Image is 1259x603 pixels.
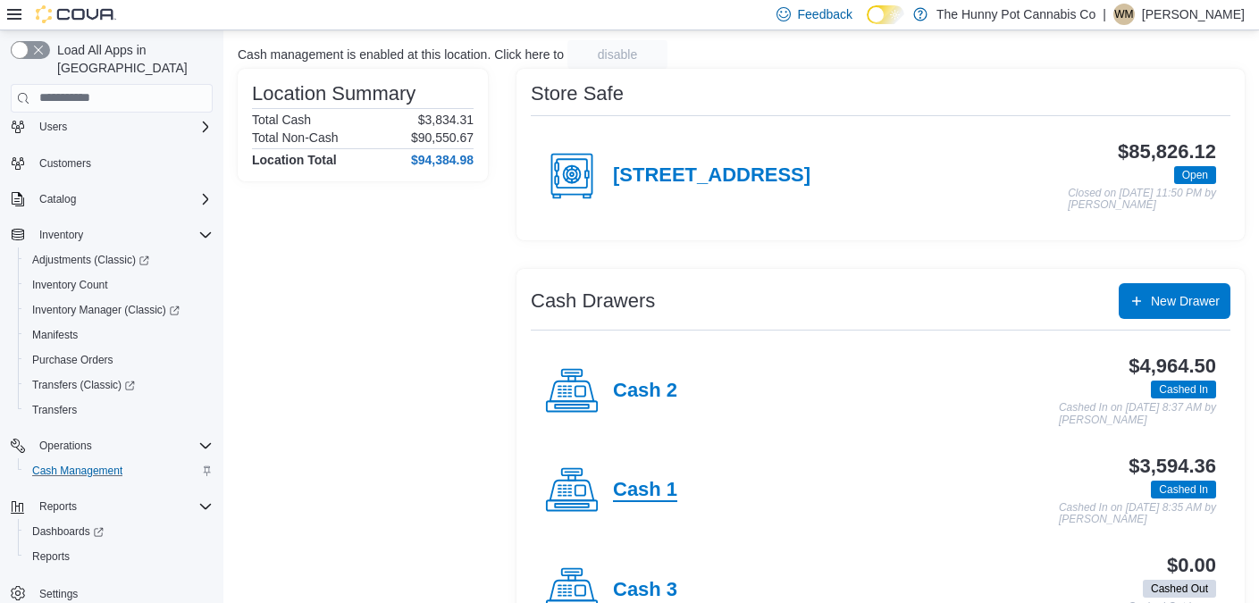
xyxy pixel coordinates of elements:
[32,378,135,392] span: Transfers (Classic)
[1118,141,1216,163] h3: $85,826.12
[32,403,77,417] span: Transfers
[1151,581,1208,597] span: Cashed Out
[32,224,213,246] span: Inventory
[25,324,213,346] span: Manifests
[1151,481,1216,498] span: Cashed In
[32,464,122,478] span: Cash Management
[18,348,220,373] button: Purchase Orders
[1151,292,1220,310] span: New Drawer
[39,156,91,171] span: Customers
[4,114,220,139] button: Users
[613,380,677,403] h4: Cash 2
[39,120,67,134] span: Users
[39,228,83,242] span: Inventory
[25,399,84,421] a: Transfers
[1068,188,1216,212] p: Closed on [DATE] 11:50 PM by [PERSON_NAME]
[936,4,1095,25] p: The Hunny Pot Cannabis Co
[25,299,187,321] a: Inventory Manager (Classic)
[1059,502,1216,526] p: Cashed In on [DATE] 8:35 AM by [PERSON_NAME]
[25,274,213,296] span: Inventory Count
[1129,356,1216,377] h3: $4,964.50
[32,303,180,317] span: Inventory Manager (Classic)
[32,224,90,246] button: Inventory
[25,460,130,482] a: Cash Management
[32,496,84,517] button: Reports
[418,113,474,127] p: $3,834.31
[1103,4,1106,25] p: |
[238,47,564,62] p: Cash management is enabled at this location. Click here to
[32,549,70,564] span: Reports
[36,5,116,23] img: Cova
[4,433,220,458] button: Operations
[32,524,104,539] span: Dashboards
[39,192,76,206] span: Catalog
[1119,283,1230,319] button: New Drawer
[25,521,111,542] a: Dashboards
[1114,4,1133,25] span: WM
[531,290,655,312] h3: Cash Drawers
[18,458,220,483] button: Cash Management
[1113,4,1135,25] div: Waseem Mohammed
[39,439,92,453] span: Operations
[18,322,220,348] button: Manifests
[32,435,213,456] span: Operations
[531,83,624,105] h3: Store Safe
[18,373,220,398] a: Transfers (Classic)
[613,579,677,602] h4: Cash 3
[32,152,213,174] span: Customers
[32,188,213,210] span: Catalog
[1129,456,1216,477] h3: $3,594.36
[4,187,220,212] button: Catalog
[32,496,213,517] span: Reports
[18,519,220,544] a: Dashboards
[18,544,220,569] button: Reports
[4,222,220,247] button: Inventory
[25,374,213,396] span: Transfers (Classic)
[252,83,415,105] h3: Location Summary
[1142,4,1245,25] p: [PERSON_NAME]
[18,398,220,423] button: Transfers
[25,249,213,271] span: Adjustments (Classic)
[1159,482,1208,498] span: Cashed In
[25,349,213,371] span: Purchase Orders
[25,546,77,567] a: Reports
[18,247,220,272] a: Adjustments (Classic)
[867,5,904,24] input: Dark Mode
[50,41,213,77] span: Load All Apps in [GEOGRAPHIC_DATA]
[598,46,637,63] span: disable
[25,349,121,371] a: Purchase Orders
[32,153,98,174] a: Customers
[252,113,311,127] h6: Total Cash
[1182,167,1208,183] span: Open
[4,494,220,519] button: Reports
[32,353,113,367] span: Purchase Orders
[32,328,78,342] span: Manifests
[867,24,868,25] span: Dark Mode
[39,587,78,601] span: Settings
[32,188,83,210] button: Catalog
[1159,381,1208,398] span: Cashed In
[1059,402,1216,426] p: Cashed In on [DATE] 8:37 AM by [PERSON_NAME]
[567,40,667,69] button: disable
[613,479,677,502] h4: Cash 1
[25,324,85,346] a: Manifests
[25,249,156,271] a: Adjustments (Classic)
[32,116,213,138] span: Users
[32,116,74,138] button: Users
[25,460,213,482] span: Cash Management
[1151,381,1216,398] span: Cashed In
[32,278,108,292] span: Inventory Count
[252,153,337,167] h4: Location Total
[252,130,339,145] h6: Total Non-Cash
[1167,555,1216,576] h3: $0.00
[1174,166,1216,184] span: Open
[613,164,810,188] h4: [STREET_ADDRESS]
[798,5,852,23] span: Feedback
[25,299,213,321] span: Inventory Manager (Classic)
[39,499,77,514] span: Reports
[25,274,115,296] a: Inventory Count
[25,399,213,421] span: Transfers
[25,374,142,396] a: Transfers (Classic)
[4,150,220,176] button: Customers
[411,130,474,145] p: $90,550.67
